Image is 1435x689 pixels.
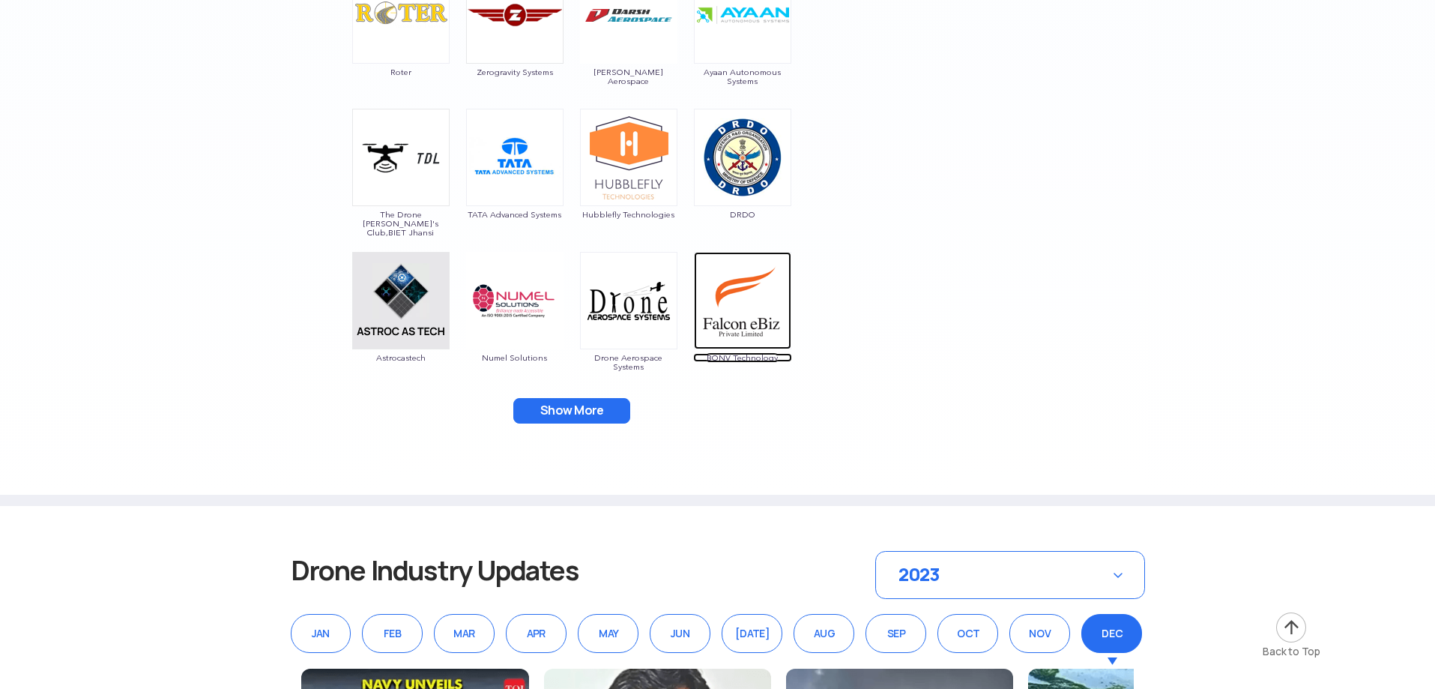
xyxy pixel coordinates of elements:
img: ic_hubblefly.png [580,109,677,206]
div: AUG [794,614,854,653]
span: [PERSON_NAME] Aerospace [579,67,678,85]
a: BONV Technology [693,293,792,362]
span: DRDO [693,210,792,219]
a: TATA Advanced Systems [465,150,564,219]
div: JUN [650,614,710,653]
div: NOV [1009,614,1070,653]
div: [DATE] [722,614,782,653]
img: ic_arrow-up.png [1275,611,1308,644]
img: ic_tata.png [466,109,564,206]
img: ic_astrocastech.png [352,252,450,349]
div: SEP [865,614,926,653]
a: Ayaan Autonomous Systems [693,7,792,85]
a: Astrocastech [351,293,450,362]
span: 2023 [898,563,940,586]
span: Drone Aerospace Systems [579,353,678,371]
a: Drone Aerospace Systems [579,293,678,371]
a: [PERSON_NAME] Aerospace [579,7,678,85]
span: Hubblefly Technologies [579,210,678,219]
div: OCT [937,614,998,653]
a: The Drone [PERSON_NAME]'s Club,BIET Jhansi [351,150,450,237]
div: FEB [362,614,423,653]
a: Hubblefly Technologies [579,150,678,219]
span: BONV Technology [693,353,792,362]
img: ic_drdo.png [694,109,791,206]
div: APR [506,614,567,653]
span: The Drone [PERSON_NAME]'s Club,BIET Jhansi [351,210,450,237]
img: ic_thedronelearners.png [352,109,450,206]
div: DEC [1081,614,1142,653]
img: ic_bonv.png [694,252,791,349]
div: JAN [291,614,351,653]
a: Numel Solutions [465,293,564,362]
img: img_numel.png [466,252,564,349]
span: Ayaan Autonomous Systems [693,67,792,85]
h3: Drone Industry Updates [291,551,634,590]
div: MAR [434,614,495,653]
div: Back to Top [1263,644,1320,659]
span: Zerogravity Systems [465,67,564,76]
img: ic_droneaerospace.png [580,252,677,349]
span: Roter [351,67,450,76]
span: Astrocastech [351,353,450,362]
a: DRDO [693,150,792,219]
span: Numel Solutions [465,353,564,362]
span: TATA Advanced Systems [465,210,564,219]
a: Zerogravity Systems [465,7,564,76]
div: MAY [578,614,638,653]
button: Show More [513,398,630,424]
